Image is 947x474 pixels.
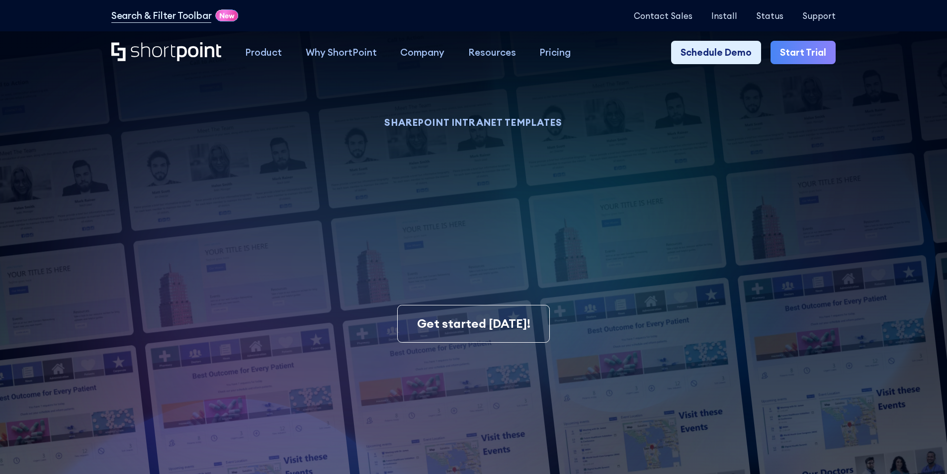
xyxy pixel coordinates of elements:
[417,315,530,333] div: Get started [DATE]!
[756,11,783,20] a: Status
[233,41,294,65] a: Product
[196,118,750,127] h1: SHAREPOINT INTRANET TEMPLATES
[245,45,282,60] div: Product
[539,45,571,60] div: Pricing
[306,45,377,60] div: Why ShortPoint
[111,42,221,63] a: Home
[111,8,212,23] a: Search & Filter Toolbar
[671,41,761,65] a: Schedule Demo
[771,41,836,65] a: Start Trial
[528,41,583,65] a: Pricing
[294,41,389,65] a: Why ShortPoint
[711,11,737,20] a: Install
[397,305,549,343] a: Get started [DATE]!
[456,41,528,65] a: Resources
[468,45,516,60] div: Resources
[634,11,692,20] a: Contact Sales
[400,45,444,60] div: Company
[388,41,456,65] a: Company
[802,11,836,20] a: Support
